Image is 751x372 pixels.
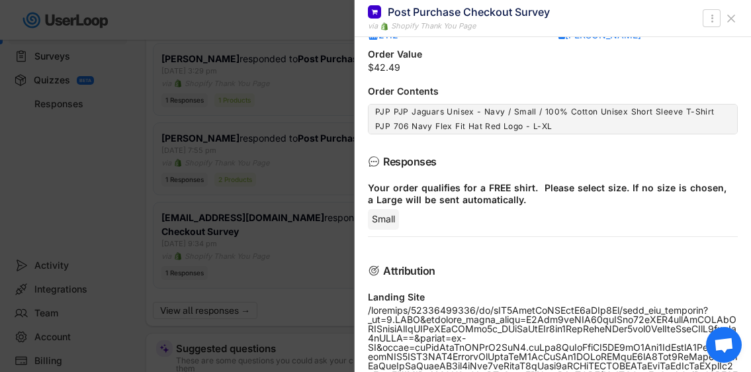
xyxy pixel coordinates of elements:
div: [PERSON_NAME] [558,30,641,40]
div: PJP 706 Navy Flex Fit Hat Red Logo - L-XL [375,121,730,132]
div: Responses [383,156,717,167]
div: $42.49 [368,63,738,72]
div: Order Value [368,50,738,59]
text:  [711,11,713,25]
img: 1156660_ecommerce_logo_shopify_icon%20%281%29.png [380,23,388,30]
div: Order Contents [368,87,738,96]
div: 2112 [368,30,408,40]
div: via [368,21,378,32]
button:  [705,11,719,26]
div: Post Purchase Checkout Survey [388,5,550,19]
div: Open chat [706,327,742,363]
div: Your order qualifies for a FREE shirt. Please select size. If no size is chosen, a Large will be ... [368,182,727,206]
div: Attribution [383,265,717,276]
div: PJP PJP Jaguars Unisex - Navy / Small / 100% Cotton Unisex Short Sleeve T-Shirt [375,107,730,117]
div: Small [368,209,399,229]
div: Shopify Thank You Page [391,21,476,32]
div: Landing Site [368,293,738,302]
